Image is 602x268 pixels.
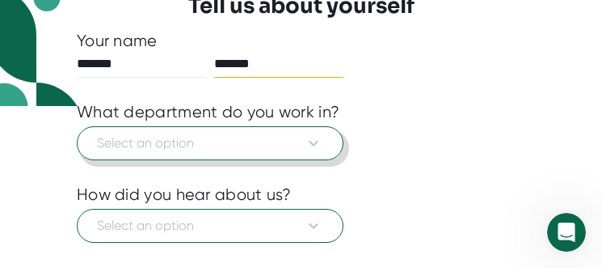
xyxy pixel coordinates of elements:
[77,31,525,51] div: Your name
[77,209,343,243] button: Select an option
[77,102,339,122] div: What department do you work in?
[547,213,586,252] iframe: Intercom live chat
[77,185,292,205] div: How did you hear about us?
[97,216,323,236] span: Select an option
[77,126,343,160] button: Select an option
[97,134,323,153] span: Select an option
